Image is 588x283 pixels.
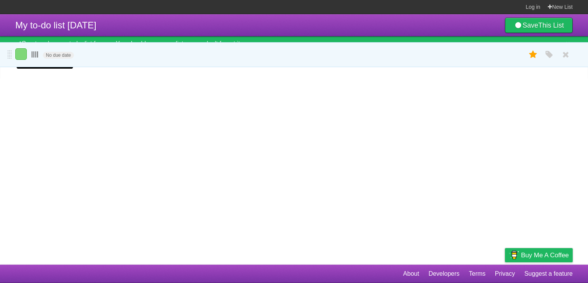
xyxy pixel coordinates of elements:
[403,267,419,281] a: About
[31,50,41,59] span: llll
[43,52,74,59] span: No due date
[521,248,569,262] span: Buy me a coffee
[505,18,573,33] a: SaveThis List
[428,267,459,281] a: Developers
[15,20,96,30] span: My to-do list [DATE]
[15,48,27,60] label: Done
[509,248,519,262] img: Buy me a coffee
[538,21,564,29] b: This List
[526,48,541,61] label: Star task
[469,267,486,281] a: Terms
[495,267,515,281] a: Privacy
[505,248,573,262] a: Buy me a coffee
[524,267,573,281] a: Suggest a feature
